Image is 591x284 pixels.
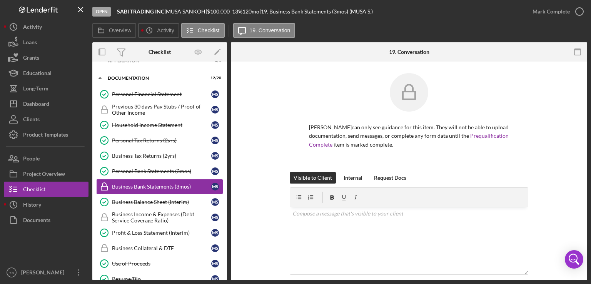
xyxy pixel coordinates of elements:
a: Profit & Loss Statement (Interim)MS [96,225,223,241]
span: $100,000 [207,8,230,15]
a: Household Income StatementMS [96,117,223,133]
a: History [4,197,88,212]
div: Open [92,7,111,17]
a: Personal Tax Returns (2yrs)MS [96,133,223,148]
div: 120 mo [242,8,259,15]
div: M S [211,183,219,190]
div: 19. Conversation [389,49,429,55]
div: M S [211,90,219,98]
button: Overview [92,23,136,38]
div: Long-Term [23,81,48,98]
div: Previous 30 days Pay Stubs / Proof of Other Income [112,104,211,116]
b: SABI TRADING INC [117,8,164,15]
div: | 19. Business Bank Statements (3mos) (MUSA S.) [259,8,373,15]
div: Documents [23,212,50,230]
button: Request Docs [370,172,410,184]
div: Product Templates [23,127,68,144]
div: Documentation [108,76,202,80]
button: Product Templates [4,127,88,142]
div: M S [211,229,219,237]
div: M S [211,152,219,160]
div: Loans [23,35,37,52]
div: Internal [344,172,362,184]
a: Clients [4,112,88,127]
div: Educational [23,65,52,83]
div: M S [211,244,219,252]
div: Business Collateral & DTE [112,245,211,251]
div: Activity [23,19,42,37]
div: Open Intercom Messenger [565,250,583,269]
div: M S [211,121,219,129]
div: Dashboard [23,96,49,114]
div: M S [211,214,219,221]
a: Business Bank Statements (3mos)MS [96,179,223,194]
div: Personal Bank Statements (3mos) [112,168,211,174]
a: Personal Bank Statements (3mos)MS [96,164,223,179]
button: YB[PERSON_NAME] [4,265,88,280]
div: Business Tax Returns (2yrs) [112,153,211,159]
button: Documents [4,212,88,228]
div: 13 % [232,8,242,15]
button: Dashboard [4,96,88,112]
div: M S [211,137,219,144]
a: Previous 30 days Pay Stubs / Proof of Other IncomeMS [96,102,223,117]
div: Checklist [23,182,45,199]
div: M S [211,198,219,206]
label: 19. Conversation [250,27,290,33]
text: YB [9,271,14,275]
label: Checklist [198,27,220,33]
div: Resume/Bio [112,276,211,282]
div: M S [211,167,219,175]
a: Activity [4,19,88,35]
a: Use of ProceedsMS [96,256,223,271]
a: Business Collateral & DTEMS [96,241,223,256]
button: Checklist [181,23,225,38]
a: Prequalification Complete [309,132,509,147]
button: 19. Conversation [233,23,295,38]
a: Business Tax Returns (2yrs)MS [96,148,223,164]
div: 12 / 20 [207,76,221,80]
div: Personal Financial Statement [112,91,211,97]
button: Visible to Client [290,172,336,184]
div: Business Bank Statements (3mos) [112,184,211,190]
div: Personal Tax Returns (2yrs) [112,137,211,144]
button: Long-Term [4,81,88,96]
div: MUSA SANKOH | [166,8,207,15]
div: Grants [23,50,39,67]
label: Activity [157,27,174,33]
button: Grants [4,50,88,65]
div: Clients [23,112,40,129]
div: Request Docs [374,172,406,184]
div: Business Income & Expenses (Debt Service Coverage Ratio) [112,211,211,224]
div: Use of Proceeds [112,261,211,267]
button: Activity [138,23,179,38]
div: M S [211,106,219,114]
div: Mark Complete [533,4,570,19]
div: People [23,151,40,168]
a: Business Balance Sheet (Interim)MS [96,194,223,210]
a: Personal Financial StatementMS [96,87,223,102]
a: Business Income & Expenses (Debt Service Coverage Ratio)MS [96,210,223,225]
div: Profit & Loss Statement (Interim) [112,230,211,236]
div: M S [211,260,219,267]
button: People [4,151,88,166]
div: Business Balance Sheet (Interim) [112,199,211,205]
div: M S [211,275,219,283]
button: Checklist [4,182,88,197]
div: Visible to Client [294,172,332,184]
div: History [23,197,41,214]
button: Loans [4,35,88,50]
button: Internal [340,172,366,184]
button: Mark Complete [525,4,587,19]
button: Project Overview [4,166,88,182]
button: Educational [4,65,88,81]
